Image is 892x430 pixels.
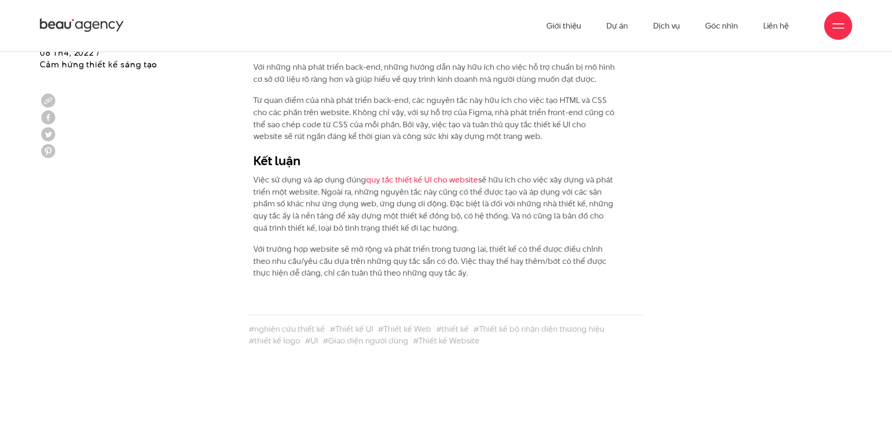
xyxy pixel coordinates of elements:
p: Việc sử dụng và áp dụng đúng sẽ hữu ích cho việc xây dựng và phát triển một website. Ngoài ra, nh... [253,174,615,234]
a: #Thiết kế Web [378,323,431,335]
a: #nghiên cứu thiết kế [249,323,325,335]
a: #thiết kế [436,323,469,335]
p: Với trường hợp website sẽ mở rộng và phát triển trong tương lai, thiết kế có thể được điều chỉnh ... [253,243,615,291]
p: Với những nhà phát triển back-end, những hướng dẫn này hữu ích cho việc hỗ trợ chuẩn bị mô hình c... [253,61,615,85]
a: #Giao diện người dùng [323,335,408,346]
h2: Kết luận [253,152,615,170]
p: Từ quan điểm của nhà phát triển back-end, các nguyên tắc này hữu ích cho việc tạo HTML và CSS cho... [253,95,615,142]
a: #thiết kế logo [249,335,300,346]
a: #Thiết kế UI [330,323,373,335]
a: #Thiết kế Website [413,335,479,346]
span: 08 Th4, 2022 / Cảm hứng thiết kế sáng tạo [40,47,157,70]
a: quy tắc thiết kế UI cho website [366,174,478,185]
a: #UI [305,335,318,346]
a: #Thiết kế bộ nhận diện thương hiệu [473,323,604,335]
